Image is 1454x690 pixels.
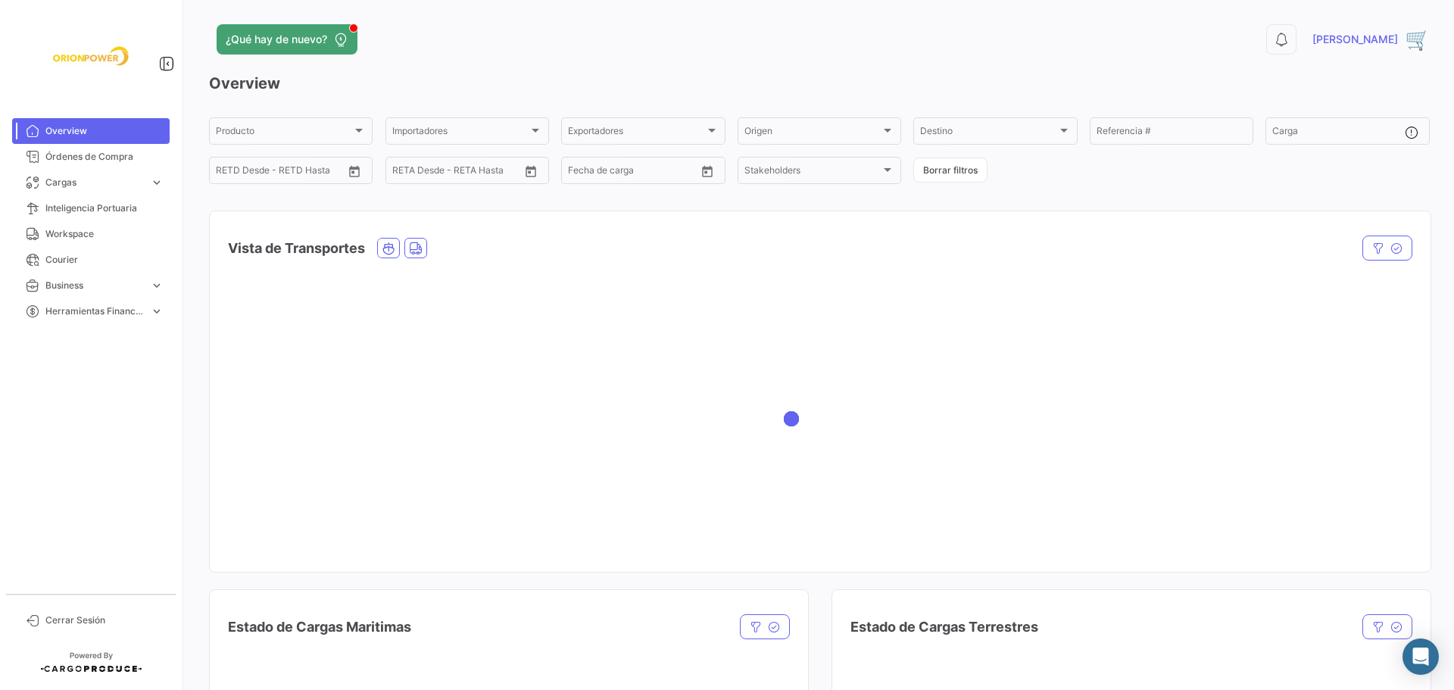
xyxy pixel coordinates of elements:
[216,128,352,139] span: Producto
[1312,32,1398,47] span: [PERSON_NAME]
[226,32,327,47] span: ¿Qué hay de nuevo?
[920,128,1056,139] span: Destino
[430,167,491,178] input: Hasta
[254,167,314,178] input: Hasta
[45,227,164,241] span: Workspace
[216,167,243,178] input: Desde
[150,279,164,292] span: expand_more
[913,158,988,183] button: Borrar filtros
[520,160,542,183] button: Open calendar
[45,124,164,138] span: Overview
[1403,638,1439,675] div: Abrir Intercom Messenger
[150,304,164,318] span: expand_more
[378,239,399,258] button: Ocean
[606,167,666,178] input: Hasta
[53,18,129,94] img: f26a05d0-2fea-4301-a0f6-b8409df5d1eb.jpeg
[45,176,144,189] span: Cargas
[343,160,366,183] button: Open calendar
[392,167,420,178] input: Desde
[45,150,164,164] span: Órdenes de Compra
[217,24,357,55] button: ¿Qué hay de nuevo?
[696,160,719,183] button: Open calendar
[150,176,164,189] span: expand_more
[45,279,144,292] span: Business
[12,247,170,273] a: Courier
[405,239,426,258] button: Land
[45,614,164,627] span: Cerrar Sesión
[228,238,365,259] h4: Vista de Transportes
[568,128,704,139] span: Exportadores
[12,118,170,144] a: Overview
[392,128,529,139] span: Importadores
[744,128,881,139] span: Origen
[1406,27,1430,52] img: 32(1).png
[12,195,170,221] a: Inteligencia Portuaria
[850,617,1038,638] h4: Estado de Cargas Terrestres
[228,617,411,638] h4: Estado de Cargas Maritimas
[209,73,1430,94] h3: Overview
[568,167,595,178] input: Desde
[45,304,144,318] span: Herramientas Financieras
[45,253,164,267] span: Courier
[12,144,170,170] a: Órdenes de Compra
[12,221,170,247] a: Workspace
[744,167,881,178] span: Stakeholders
[45,201,164,215] span: Inteligencia Portuaria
